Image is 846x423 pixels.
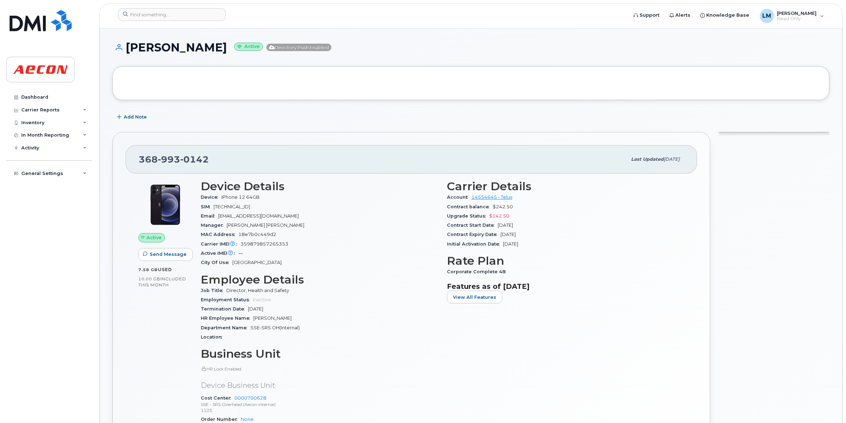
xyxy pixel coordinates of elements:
span: SIM [201,204,214,209]
span: $142.50 [489,213,509,219]
button: Send Message [138,248,193,261]
span: 0142 [180,154,209,165]
span: SSE-SRS OH(Internal) [250,325,300,330]
span: 368 [139,154,209,165]
img: iPhone_12.jpg [144,183,187,226]
span: [EMAIL_ADDRESS][DOMAIN_NAME] [218,213,299,219]
p: HR Lock Enabled [201,366,438,372]
a: 14554645 - Telus [471,194,512,200]
p: SSE - SRS Overhead (Aecon internal) [201,401,438,407]
span: [DATE] [501,232,516,237]
a: None [241,417,254,422]
span: [DATE] [498,223,513,228]
span: iPhone 12 64GB [221,194,260,200]
span: Department Name [201,325,250,330]
span: 7.58 GB [138,267,158,272]
h3: Business Unit [201,347,438,360]
h3: Rate Plan [447,254,685,267]
span: MAC Address [201,232,238,237]
a: 0000700628 [234,395,266,401]
p: Device Business Unit [201,380,438,391]
span: Initial Activation Date [447,241,503,247]
span: Cost Center [201,395,234,401]
span: Active [146,234,162,241]
span: — [238,251,243,256]
span: Account [447,194,471,200]
p: 1125 [201,407,438,413]
span: City Of Use [201,260,232,265]
span: Contract balance [447,204,493,209]
button: View All Features [447,291,502,303]
span: 993 [158,154,180,165]
span: [DATE] [503,241,518,247]
span: Corporate Complete 48 [447,269,509,274]
span: Contract Start Date [447,223,498,228]
h3: Features as of [DATE] [447,282,685,291]
span: used [158,267,172,272]
h3: Employee Details [201,273,438,286]
span: [DATE] [248,306,263,312]
span: Order Number [201,417,241,422]
span: [DATE] [664,156,680,162]
button: Add Note [112,111,153,123]
span: Upgrade Status [447,213,489,219]
span: Directory Push Enabled [266,44,331,51]
span: Director, Health and Safety [226,288,289,293]
span: Add Note [124,114,147,120]
span: [GEOGRAPHIC_DATA] [232,260,282,265]
span: Employment Status [201,297,253,302]
span: View All Features [453,294,496,301]
h3: Carrier Details [447,180,685,193]
span: Last updated [631,156,664,162]
span: [PERSON_NAME] [253,315,292,321]
span: 10.00 GB [138,276,160,281]
span: Send Message [150,251,187,258]
span: Location [201,334,226,340]
span: [PERSON_NAME] [PERSON_NAME] [227,223,304,228]
span: Carrier IMEI [201,241,240,247]
span: Job Title [201,288,226,293]
span: Contract Expiry Date [447,232,501,237]
span: included this month [138,276,186,288]
span: 18e7b0c449d2 [238,232,276,237]
span: $242.50 [493,204,513,209]
span: HR Employee Name [201,315,253,321]
span: Active IMEI [201,251,238,256]
span: Manager [201,223,227,228]
span: Inactive [253,297,271,302]
span: Device [201,194,221,200]
span: Termination Date [201,306,248,312]
span: Email [201,213,218,219]
span: [TECHNICAL_ID] [214,204,250,209]
h1: [PERSON_NAME] [112,41,829,54]
h3: Device Details [201,180,438,193]
small: Active [234,43,263,51]
span: 359879857265353 [240,241,288,247]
